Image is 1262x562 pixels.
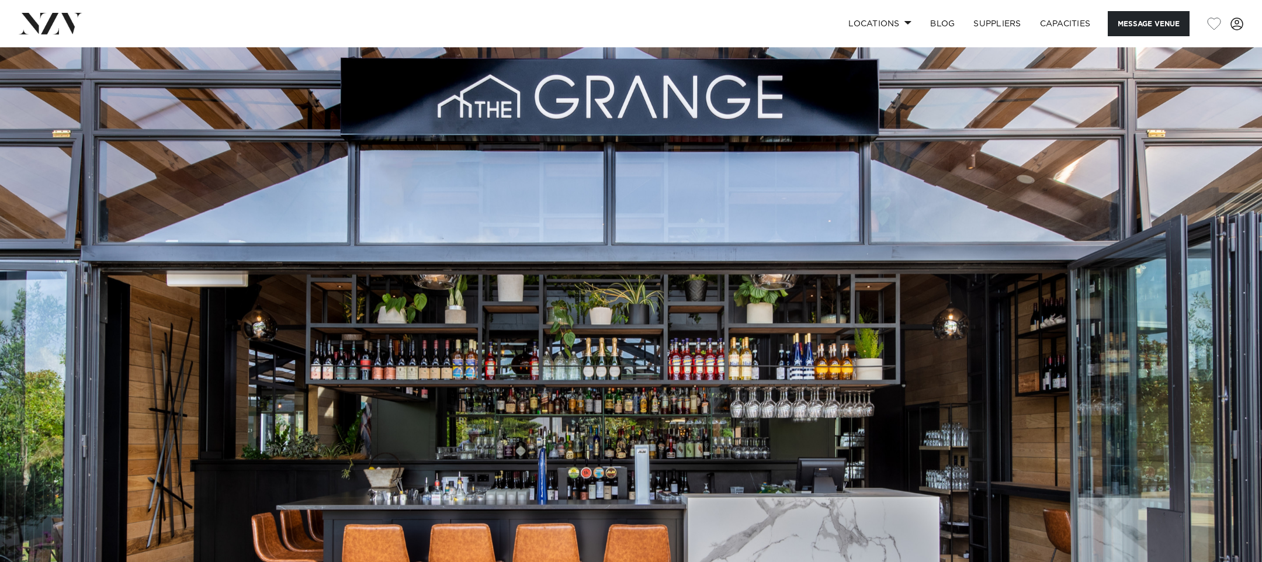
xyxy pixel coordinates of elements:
button: Message Venue [1108,11,1190,36]
a: Capacities [1031,11,1100,36]
a: BLOG [921,11,964,36]
img: nzv-logo.png [19,13,82,34]
a: SUPPLIERS [964,11,1030,36]
a: Locations [839,11,921,36]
